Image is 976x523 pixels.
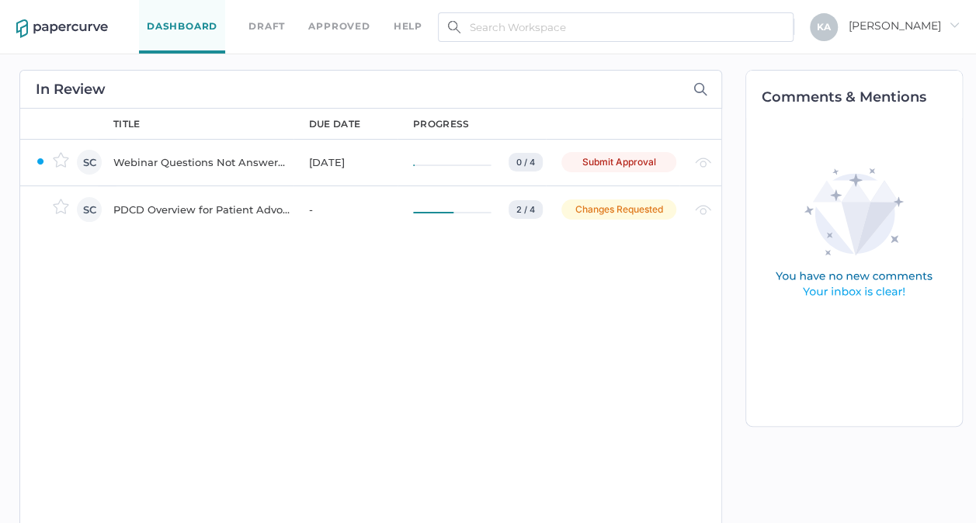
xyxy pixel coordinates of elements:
div: SC [77,150,102,175]
span: [PERSON_NAME] [849,19,960,33]
div: Webinar Questions Not Answered [113,153,290,171]
img: search-icon-expand.c6106642.svg [693,82,707,96]
img: search.bf03fe8b.svg [448,21,460,33]
div: Changes Requested [561,199,676,220]
input: Search Workspace [438,12,794,42]
a: Approved [308,18,370,35]
span: K A [817,21,831,33]
div: 0 / 4 [509,153,543,171]
img: papercurve-logo-colour.7244d18c.svg [16,19,108,38]
div: [DATE] [309,153,394,171]
img: eye-light-gray.b6d092a5.svg [695,158,711,168]
div: due date [309,117,360,131]
img: eye-light-gray.b6d092a5.svg [695,205,711,215]
div: progress [413,117,469,131]
img: star-inactive.70f2008a.svg [53,152,69,168]
a: Draft [248,18,285,35]
div: title [113,117,141,131]
h2: Comments & Mentions [762,90,962,104]
img: ZaPP2z7XVwAAAABJRU5ErkJggg== [36,157,45,166]
td: - [293,185,398,232]
div: 2 / 4 [509,200,543,219]
div: SC [77,197,102,222]
img: star-inactive.70f2008a.svg [53,199,69,214]
div: help [394,18,422,35]
i: arrow_right [949,19,960,30]
img: comments-empty-state.0193fcf7.svg [742,156,966,312]
div: Submit Approval [561,152,676,172]
div: PDCD Overview for Patient Advocacy [113,200,290,219]
h2: In Review [36,82,106,96]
